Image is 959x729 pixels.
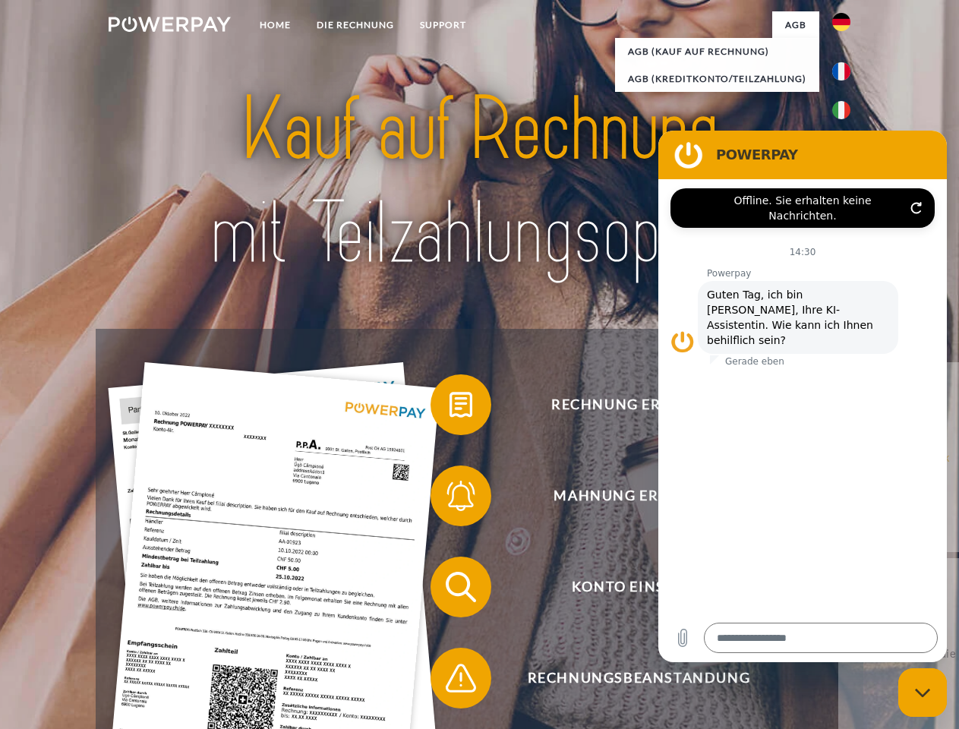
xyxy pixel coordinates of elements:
a: Home [247,11,304,39]
a: DIE RECHNUNG [304,11,407,39]
button: Konto einsehen [431,557,825,617]
img: qb_bill.svg [442,386,480,424]
span: Konto einsehen [453,557,825,617]
img: title-powerpay_de.svg [145,73,814,291]
span: Rechnung erhalten? [453,374,825,435]
button: Rechnungsbeanstandung [431,648,825,708]
img: qb_bell.svg [442,477,480,515]
span: Rechnungsbeanstandung [453,648,825,708]
a: AGB (Kauf auf Rechnung) [615,38,819,65]
img: it [832,101,850,119]
button: Mahnung erhalten? [431,465,825,526]
img: qb_search.svg [442,568,480,606]
img: de [832,13,850,31]
span: Mahnung erhalten? [453,465,825,526]
img: qb_warning.svg [442,659,480,697]
a: AGB (Kreditkonto/Teilzahlung) [615,65,819,93]
iframe: Messaging-Fenster [658,131,947,662]
iframe: Schaltfläche zum Öffnen des Messaging-Fensters; Konversation läuft [898,668,947,717]
img: logo-powerpay-white.svg [109,17,231,32]
img: fr [832,62,850,80]
a: agb [772,11,819,39]
a: SUPPORT [407,11,479,39]
button: Rechnung erhalten? [431,374,825,435]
